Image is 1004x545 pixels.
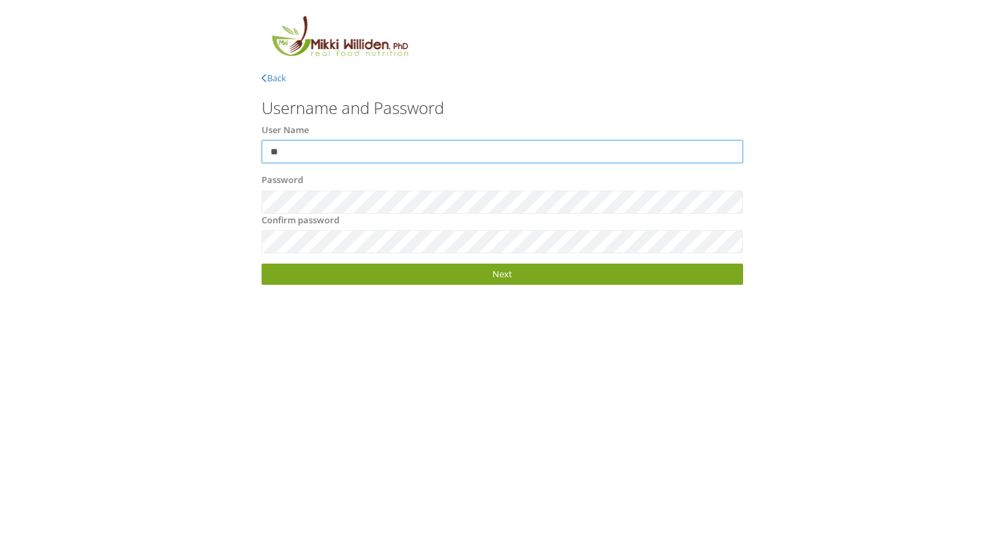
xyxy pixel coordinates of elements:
label: Confirm password [262,214,339,227]
img: MikkiLogoMain.png [262,14,417,65]
label: Password [262,173,303,187]
h3: Username and Password [262,99,743,117]
a: Next [262,264,743,285]
label: User Name [262,124,309,137]
a: Back [262,72,286,84]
